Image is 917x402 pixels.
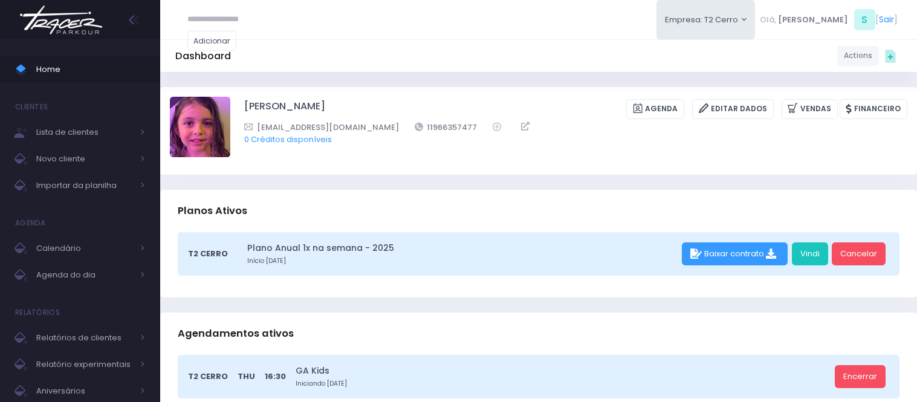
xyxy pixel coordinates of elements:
a: Agenda [626,99,684,119]
span: Lista de clientes [36,125,133,140]
span: Thu [238,371,255,383]
a: Adicionar [187,31,237,51]
a: Plano Anual 1x na semana - 2025 [247,242,678,254]
img: Felipa Campos Estevam [170,97,230,157]
a: Cancelar [832,242,886,265]
a: Financeiro [840,99,907,119]
h4: Relatórios [15,300,60,325]
a: 11966357477 [415,121,478,134]
a: [EMAIL_ADDRESS][DOMAIN_NAME] [244,121,399,134]
a: Vindi [792,242,828,265]
label: Alterar foto de perfil [170,97,230,161]
span: Home [36,62,145,77]
h4: Agenda [15,211,46,235]
span: Relatórios de clientes [36,330,133,346]
span: Calendário [36,241,133,256]
span: Agenda do dia [36,267,133,283]
span: Aniversários [36,383,133,399]
span: Importar da planilha [36,178,133,193]
h3: Agendamentos ativos [178,316,294,351]
h5: Dashboard [175,50,231,62]
span: 16:30 [265,371,286,383]
a: Encerrar [835,365,886,388]
a: Sair [879,13,894,26]
span: T2 Cerro [188,371,228,383]
span: Relatório experimentais [36,357,133,372]
span: Olá, [760,14,776,26]
div: Quick actions [879,44,902,67]
small: Início [DATE] [247,256,678,266]
h4: Clientes [15,95,48,119]
span: S [854,9,875,30]
a: Editar Dados [692,99,774,119]
div: Baixar contrato [682,242,788,265]
span: Novo cliente [36,151,133,167]
a: 0 Créditos disponíveis [244,134,332,145]
a: GA Kids [296,365,831,377]
span: [PERSON_NAME] [778,14,848,26]
a: [PERSON_NAME] [244,99,325,119]
a: Actions [837,46,879,66]
small: Iniciando [DATE] [296,379,831,389]
div: [ ] [755,6,902,33]
span: T2 Cerro [188,248,228,260]
h3: Planos Ativos [178,193,247,228]
a: Vendas [782,99,838,119]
